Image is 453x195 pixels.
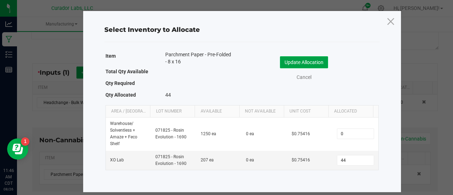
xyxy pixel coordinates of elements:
[292,131,310,136] span: $0.75416
[7,138,28,160] iframe: Resource center
[21,137,29,146] iframe: Resource center unread badge
[105,51,116,61] label: Item
[328,105,373,117] th: Allocated
[165,51,231,65] span: Parchment Paper - Pre-Folded - 8 x 16
[105,78,135,88] label: Qty Required
[246,157,254,162] span: 0 ea
[195,105,239,117] th: Available
[201,157,214,162] span: 207 ea
[292,157,310,162] span: $0.75416
[246,131,254,136] span: 0 ea
[201,131,216,136] span: 1250 ea
[151,151,196,170] td: 071825 - Rosin Evolution - 1690
[284,105,328,117] th: Unit Cost
[290,74,318,81] a: Cancel
[104,26,200,34] span: Select Inventory to Allocate
[150,105,195,117] th: Lot Number
[105,90,136,100] label: Qty Allocated
[151,117,196,151] td: 071825 - Rosin Evolution - 1690
[280,56,328,68] button: Update Allocation
[165,92,171,98] span: 44
[239,105,284,117] th: Not Available
[110,121,137,147] span: Warehouse / Solventless + Amaze + Feco Shelf
[105,67,148,76] label: Total Qty Available
[110,157,124,162] span: XO Lab
[106,105,150,117] th: Area / [GEOGRAPHIC_DATA]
